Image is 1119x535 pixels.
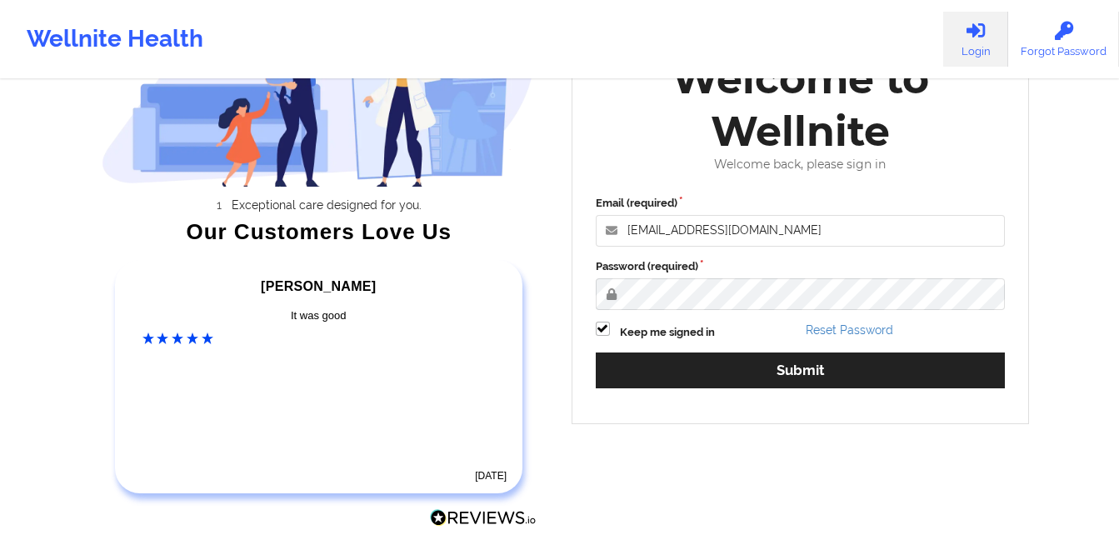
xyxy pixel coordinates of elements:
img: Reviews.io Logo [430,509,537,527]
input: Email address [596,215,1006,247]
button: Submit [596,352,1006,388]
label: Password (required) [596,258,1006,275]
li: Exceptional care designed for you. [117,198,537,212]
div: Welcome back, please sign in [584,157,1017,172]
a: Reviews.io Logo [430,509,537,531]
a: Login [943,12,1008,67]
label: Email (required) [596,195,1006,212]
a: Forgot Password [1008,12,1119,67]
span: [PERSON_NAME] [261,279,376,293]
div: Our Customers Love Us [102,223,537,240]
div: Welcome to Wellnite [584,52,1017,157]
div: It was good [142,307,496,324]
a: Reset Password [806,323,893,337]
time: [DATE] [475,470,507,482]
label: Keep me signed in [620,324,715,341]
